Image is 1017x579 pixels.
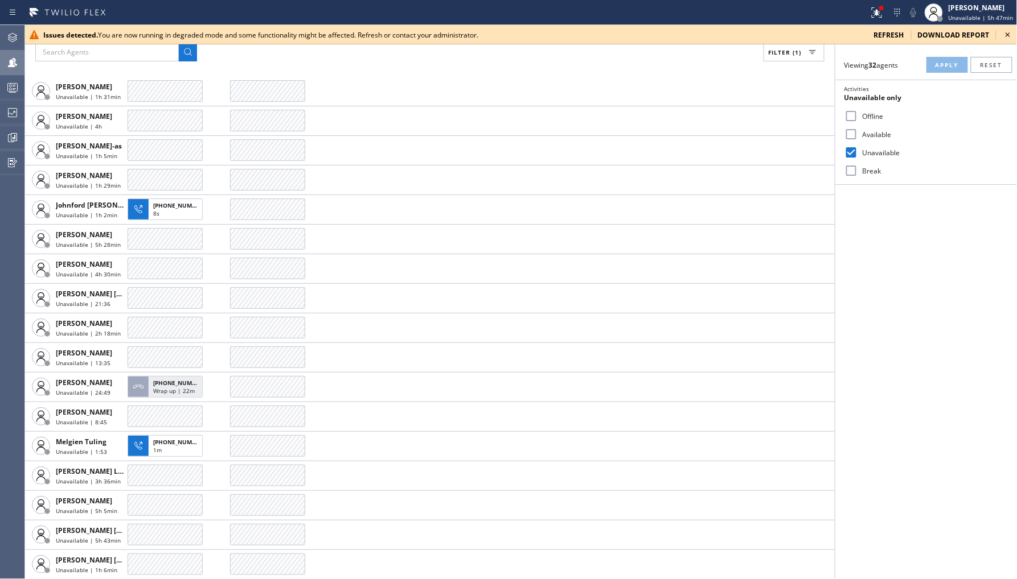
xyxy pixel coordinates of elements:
[56,289,170,299] span: [PERSON_NAME] [PERSON_NAME]
[56,111,112,121] span: [PERSON_NAME]
[869,60,877,70] strong: 32
[56,496,112,506] span: [PERSON_NAME]
[981,61,1003,69] span: Reset
[56,448,107,456] span: Unavailable | 1:53
[56,152,117,160] span: Unavailable | 1h 5min
[56,477,121,485] span: Unavailable | 3h 36min
[35,43,179,61] input: Search Agents
[844,85,1008,93] div: Activities
[56,82,112,92] span: [PERSON_NAME]
[971,57,1012,73] button: Reset
[56,437,106,446] span: Melgien Tuling
[153,209,159,217] span: 8s
[153,438,205,446] span: [PHONE_NUMBER]
[56,259,112,269] span: [PERSON_NAME]
[905,5,921,20] button: Mute
[56,200,143,210] span: Johnford [PERSON_NAME]
[936,61,959,69] span: Apply
[949,3,1014,13] div: [PERSON_NAME]
[844,60,899,70] span: Viewing agents
[56,230,112,239] span: [PERSON_NAME]
[128,373,206,401] button: [PHONE_NUMBER]Wrap up | 22m
[153,446,162,454] span: 1m
[56,122,102,130] span: Unavailable | 4h
[56,407,112,417] span: [PERSON_NAME]
[874,30,904,40] span: refresh
[56,141,122,151] span: [PERSON_NAME]-as
[56,171,112,180] span: [PERSON_NAME]
[764,43,825,61] button: Filter (1)
[56,526,170,535] span: [PERSON_NAME] [PERSON_NAME]
[56,418,107,426] span: Unavailable | 8:45
[56,466,207,476] span: [PERSON_NAME] Ledelbeth [PERSON_NAME]
[56,359,110,367] span: Unavailable | 13:35
[128,195,206,224] button: [PHONE_NUMBER]8s
[926,57,968,73] button: Apply
[56,507,117,515] span: Unavailable | 5h 5min
[56,566,117,574] span: Unavailable | 1h 6min
[56,388,110,396] span: Unavailable | 24:49
[858,111,1008,121] label: Offline
[56,329,121,337] span: Unavailable | 2h 18min
[153,379,205,387] span: [PHONE_NUMBER]
[43,30,865,40] div: You are now running in degraded mode and some functionality might be affected. Refresh or contact...
[56,211,117,219] span: Unavailable | 1h 2min
[43,30,98,40] b: Issues detected.
[858,148,1008,158] label: Unavailable
[56,270,121,278] span: Unavailable | 4h 30min
[56,93,121,101] span: Unavailable | 1h 31min
[56,319,112,328] span: [PERSON_NAME]
[844,93,902,102] span: Unavailable only
[153,387,195,395] span: Wrap up | 22m
[858,166,1008,176] label: Break
[858,130,1008,139] label: Available
[56,536,121,544] span: Unavailable | 5h 43min
[56,348,112,358] span: [PERSON_NAME]
[56,378,112,387] span: [PERSON_NAME]
[56,181,121,189] span: Unavailable | 1h 29min
[56,241,121,249] span: Unavailable | 5h 28min
[56,300,110,308] span: Unavailable | 21:36
[918,30,990,40] span: download report
[769,48,802,56] span: Filter (1)
[153,201,205,209] span: [PHONE_NUMBER]
[56,555,170,565] span: [PERSON_NAME] [PERSON_NAME]
[949,14,1014,22] span: Unavailable | 5h 47min
[128,432,206,460] button: [PHONE_NUMBER]1m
